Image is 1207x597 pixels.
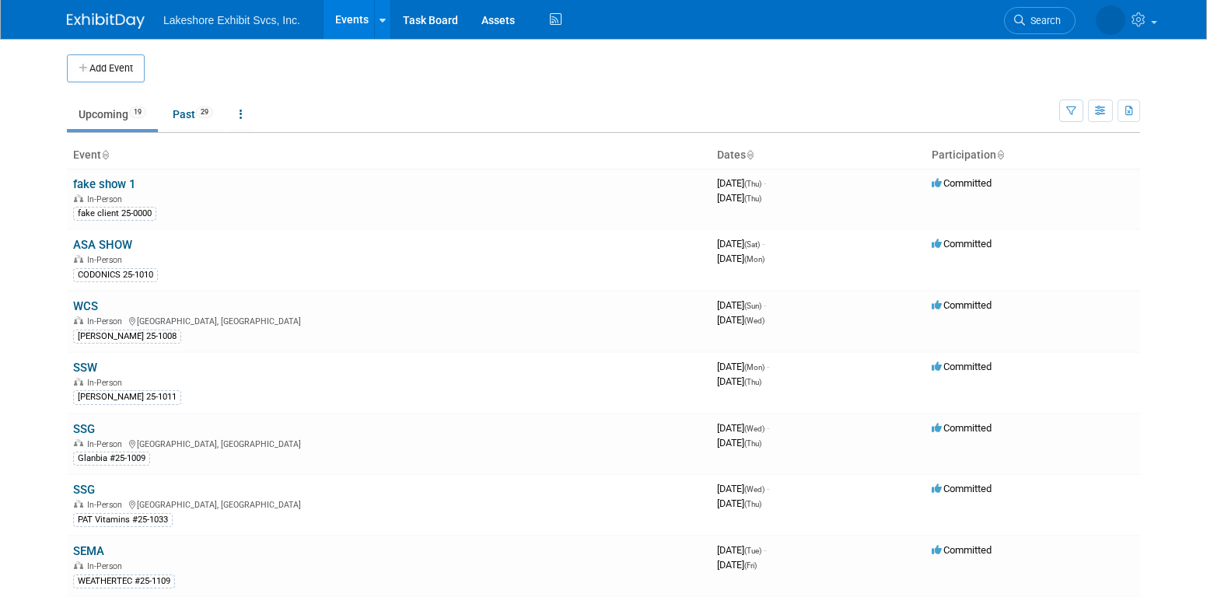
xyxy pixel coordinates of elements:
[767,361,769,372] span: -
[73,452,150,466] div: Glanbia #25-1009
[73,268,158,282] div: CODONICS 25-1010
[932,422,992,434] span: Committed
[67,99,158,129] a: Upcoming19
[744,302,761,310] span: (Sun)
[744,561,757,570] span: (Fri)
[67,142,711,169] th: Event
[717,422,769,434] span: [DATE]
[744,378,761,386] span: (Thu)
[73,574,175,588] div: WEATHERTEC #25-1109
[717,238,764,250] span: [DATE]
[129,106,146,118] span: 19
[744,546,761,555] span: (Tue)
[764,177,766,189] span: -
[717,314,764,326] span: [DATE]
[87,378,127,388] span: In-Person
[73,361,97,375] a: SSW
[744,180,761,188] span: (Thu)
[711,142,925,169] th: Dates
[717,299,766,311] span: [DATE]
[744,424,764,433] span: (Wed)
[932,177,992,189] span: Committed
[746,148,754,161] a: Sort by Start Date
[744,194,761,203] span: (Thu)
[764,544,766,556] span: -
[163,14,300,26] span: Lakeshore Exhibit Svcs, Inc.
[932,483,992,494] span: Committed
[717,559,757,571] span: [DATE]
[101,148,109,161] a: Sort by Event Name
[935,7,1006,34] a: Search
[717,177,766,189] span: [DATE]
[717,497,761,509] span: [DATE]
[87,255,127,265] span: In-Person
[956,15,992,26] span: Search
[87,500,127,510] span: In-Person
[767,422,769,434] span: -
[73,238,132,252] a: ASA SHOW
[73,437,705,449] div: [GEOGRAPHIC_DATA], [GEOGRAPHIC_DATA]
[73,330,181,344] div: [PERSON_NAME] 25-1008
[74,561,83,569] img: In-Person Event
[744,439,761,448] span: (Thu)
[73,390,181,404] div: [PERSON_NAME] 25-1011
[764,299,766,311] span: -
[161,99,225,129] a: Past29
[717,361,769,372] span: [DATE]
[73,483,95,497] a: SSG
[717,192,761,204] span: [DATE]
[67,54,145,82] button: Add Event
[744,255,764,264] span: (Mon)
[74,255,83,263] img: In-Person Event
[74,378,83,386] img: In-Person Event
[932,544,992,556] span: Committed
[932,238,992,250] span: Committed
[762,238,764,250] span: -
[74,194,83,202] img: In-Person Event
[717,544,766,556] span: [DATE]
[74,316,83,324] img: In-Person Event
[996,148,1004,161] a: Sort by Participation Type
[196,106,213,118] span: 29
[73,422,95,436] a: SSG
[744,485,764,494] span: (Wed)
[73,544,104,558] a: SEMA
[73,177,135,191] a: fake show 1
[73,513,173,527] div: PAT Vitamins #25-1033
[932,299,992,311] span: Committed
[744,500,761,508] span: (Thu)
[744,363,764,372] span: (Mon)
[87,194,127,204] span: In-Person
[717,253,764,264] span: [DATE]
[87,561,127,571] span: In-Person
[744,240,760,249] span: (Sat)
[717,375,761,387] span: [DATE]
[717,437,761,449] span: [DATE]
[73,314,705,326] div: [GEOGRAPHIC_DATA], [GEOGRAPHIC_DATA]
[73,207,156,221] div: fake client 25-0000
[87,316,127,326] span: In-Person
[87,439,127,449] span: In-Person
[744,316,764,325] span: (Wed)
[67,13,145,29] img: ExhibitDay
[767,483,769,494] span: -
[73,299,98,313] a: WCS
[74,500,83,508] img: In-Person Event
[73,497,705,510] div: [GEOGRAPHIC_DATA], [GEOGRAPHIC_DATA]
[932,361,992,372] span: Committed
[74,439,83,447] img: In-Person Event
[925,142,1140,169] th: Participation
[1027,9,1125,26] img: MICHELLE MOYA
[717,483,769,494] span: [DATE]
